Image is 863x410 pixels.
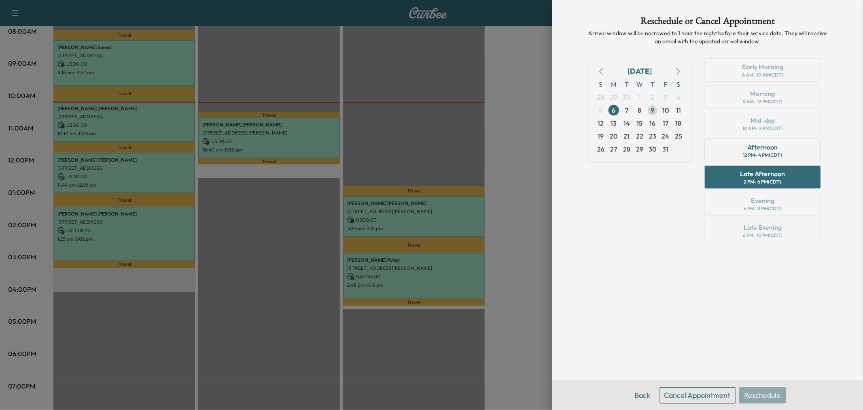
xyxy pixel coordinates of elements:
span: 30 [623,92,631,102]
span: 13 [611,118,617,128]
span: 3 [664,92,668,102]
span: 18 [676,118,682,128]
span: 31 [663,144,669,154]
span: 28 [597,92,604,102]
span: 7 [625,105,628,115]
span: 11 [676,105,681,115]
span: 27 [611,144,617,154]
button: Cancel Appointment [659,387,736,404]
span: 12 [598,118,604,128]
span: 10 [662,105,669,115]
button: Back [630,387,656,404]
span: F [659,78,672,91]
p: Arrival window will be narrowed to 1 hour the night before their service date. They will receive ... [588,29,827,45]
div: [DATE] [628,66,652,77]
span: 21 [624,131,630,141]
span: 8 [638,105,642,115]
span: 19 [598,131,604,141]
span: 30 [649,144,657,154]
span: 17 [663,118,668,128]
span: 25 [675,131,682,141]
span: 29 [610,92,617,102]
span: 28 [623,144,630,154]
div: Late Afternoon [740,169,785,179]
span: T [620,78,633,91]
span: 9 [651,105,655,115]
span: T [646,78,659,91]
span: 23 [649,131,656,141]
h1: Reschedule or Cancel Appointment [588,16,827,29]
span: 20 [610,131,618,141]
span: 14 [623,118,630,128]
span: 26 [597,144,604,154]
div: Afternoon [748,142,778,152]
span: S [672,78,685,91]
span: W [633,78,646,91]
span: 29 [636,144,643,154]
span: 16 [650,118,656,128]
span: 15 [637,118,643,128]
span: 22 [636,131,643,141]
span: 6 [612,105,616,115]
span: M [607,78,620,91]
span: 1 [638,92,641,102]
span: S [594,78,607,91]
span: 2 [651,92,655,102]
div: 2 PM - 6 PM (CDT) [744,179,782,185]
span: 4 [676,92,681,102]
div: 12 PM - 4 PM (CDT) [743,152,782,158]
span: 5 [599,105,603,115]
span: 24 [662,131,670,141]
